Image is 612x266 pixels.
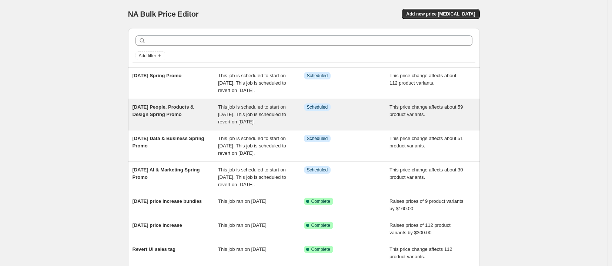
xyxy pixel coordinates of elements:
span: [DATE] Spring Promo [133,73,182,78]
span: Revert UI sales tag [133,246,175,252]
span: This job is scheduled to start on [DATE]. This job is scheduled to revert on [DATE]. [218,73,286,93]
span: This price change affects about 30 product variants. [389,167,463,180]
span: Scheduled [307,167,328,173]
span: This job ran on [DATE]. [218,198,268,204]
span: Raises prices of 112 product variants by $300.00 [389,222,451,235]
span: This job ran on [DATE]. [218,222,268,228]
span: Complete [311,198,330,204]
span: Complete [311,222,330,228]
span: [DATE] price increase bundles [133,198,202,204]
span: Scheduled [307,136,328,141]
span: Scheduled [307,104,328,110]
span: Add filter [139,53,156,59]
span: Complete [311,246,330,252]
span: This price change affects about 51 product variants. [389,136,463,149]
span: This job is scheduled to start on [DATE]. This job is scheduled to revert on [DATE]. [218,136,286,156]
span: [DATE] Data & Business Spring Promo [133,136,204,149]
span: This job ran on [DATE]. [218,246,268,252]
span: [DATE] AI & Marketing Spring Promo [133,167,200,180]
button: Add filter [136,51,165,60]
span: Raises prices of 9 product variants by $160.00 [389,198,463,211]
span: Scheduled [307,73,328,79]
span: [DATE] price increase [133,222,182,228]
span: This job is scheduled to start on [DATE]. This job is scheduled to revert on [DATE]. [218,167,286,187]
span: [DATE] People, Products & Design Spring Promo [133,104,194,117]
span: This price change affects about 112 product variants. [389,73,456,86]
span: This price change affects about 59 product variants. [389,104,463,117]
span: This price change affects 112 product variants. [389,246,452,259]
span: This job is scheduled to start on [DATE]. This job is scheduled to revert on [DATE]. [218,104,286,125]
span: Add new price [MEDICAL_DATA] [406,11,475,17]
button: Add new price [MEDICAL_DATA] [402,9,479,19]
span: NA Bulk Price Editor [128,10,199,18]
